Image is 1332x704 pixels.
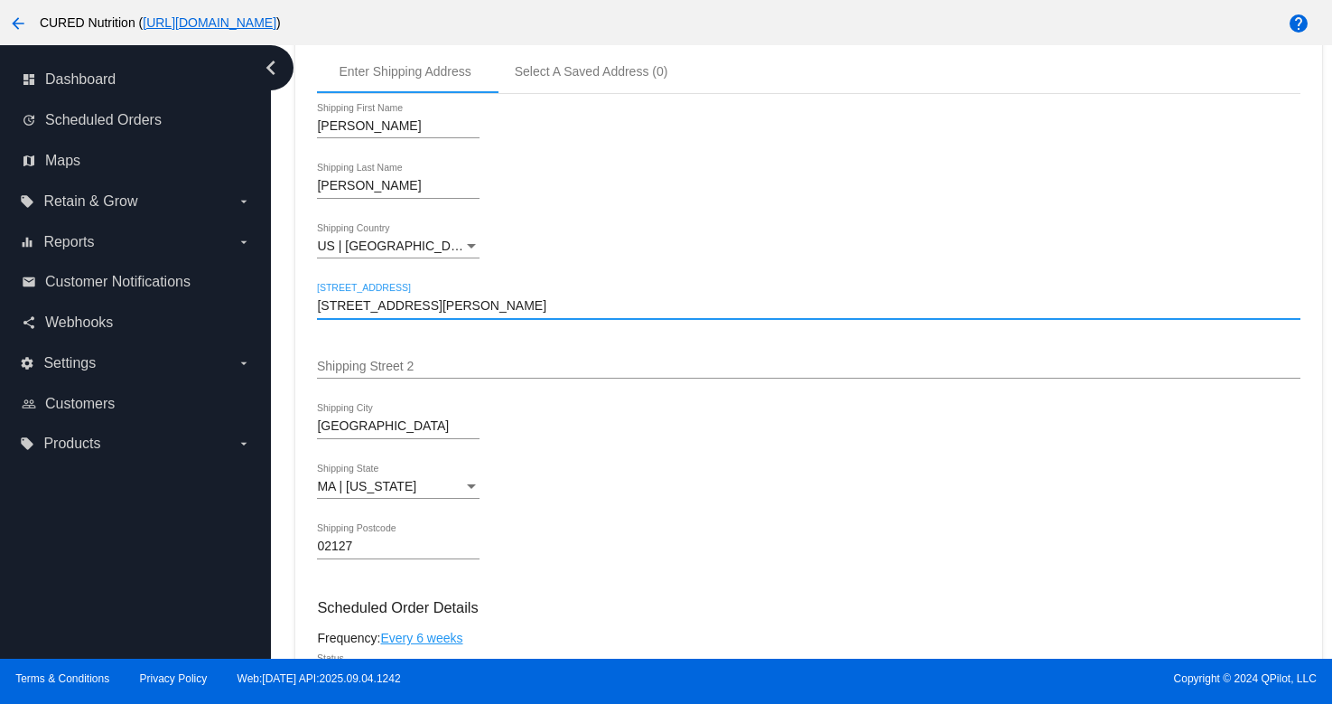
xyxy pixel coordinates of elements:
[45,112,162,128] span: Scheduled Orders
[22,315,36,330] i: share
[22,113,36,127] i: update
[237,356,251,371] i: arrow_drop_down
[317,119,480,134] input: Shipping First Name
[238,672,401,685] a: Web:[DATE] API:2025.09.04.1242
[22,154,36,168] i: map
[237,235,251,249] i: arrow_drop_down
[317,179,480,193] input: Shipping Last Name
[22,308,251,337] a: share Webhooks
[45,314,113,331] span: Webhooks
[22,106,251,135] a: update Scheduled Orders
[22,390,251,418] a: people_outline Customers
[237,436,251,451] i: arrow_drop_down
[15,672,109,685] a: Terms & Conditions
[43,355,96,371] span: Settings
[22,275,36,289] i: email
[317,239,477,253] span: US | [GEOGRAPHIC_DATA]
[20,356,34,371] i: settings
[143,15,276,30] a: [URL][DOMAIN_NAME]
[7,13,29,34] mat-icon: arrow_back
[43,436,100,452] span: Products
[43,234,94,250] span: Reports
[22,146,251,175] a: map Maps
[1288,13,1309,34] mat-icon: help
[317,631,1299,645] div: Frequency:
[317,299,1299,314] input: Shipping Street 1
[22,65,251,94] a: dashboard Dashboard
[237,194,251,209] i: arrow_drop_down
[22,72,36,87] i: dashboard
[43,193,137,210] span: Retain & Grow
[380,631,462,645] a: Every 6 weeks
[22,397,36,411] i: people_outline
[20,235,34,249] i: equalizer
[22,268,251,296] a: email Customer Notifications
[317,360,1299,374] input: Shipping Street 2
[682,672,1317,685] span: Copyright © 2024 QPilot, LLC
[256,53,285,82] i: chevron_left
[20,436,34,451] i: local_offer
[515,64,668,79] div: Select A Saved Address (0)
[339,64,470,79] div: Enter Shipping Address
[317,599,1299,616] h3: Scheduled Order Details
[40,15,281,30] span: CURED Nutrition ( )
[45,153,80,169] span: Maps
[45,71,116,88] span: Dashboard
[317,480,480,494] mat-select: Shipping State
[317,540,480,554] input: Shipping Postcode
[317,239,480,254] mat-select: Shipping Country
[140,672,208,685] a: Privacy Policy
[317,479,416,493] span: MA | [US_STATE]
[317,419,480,434] input: Shipping City
[20,194,34,209] i: local_offer
[45,274,191,290] span: Customer Notifications
[45,396,115,412] span: Customers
